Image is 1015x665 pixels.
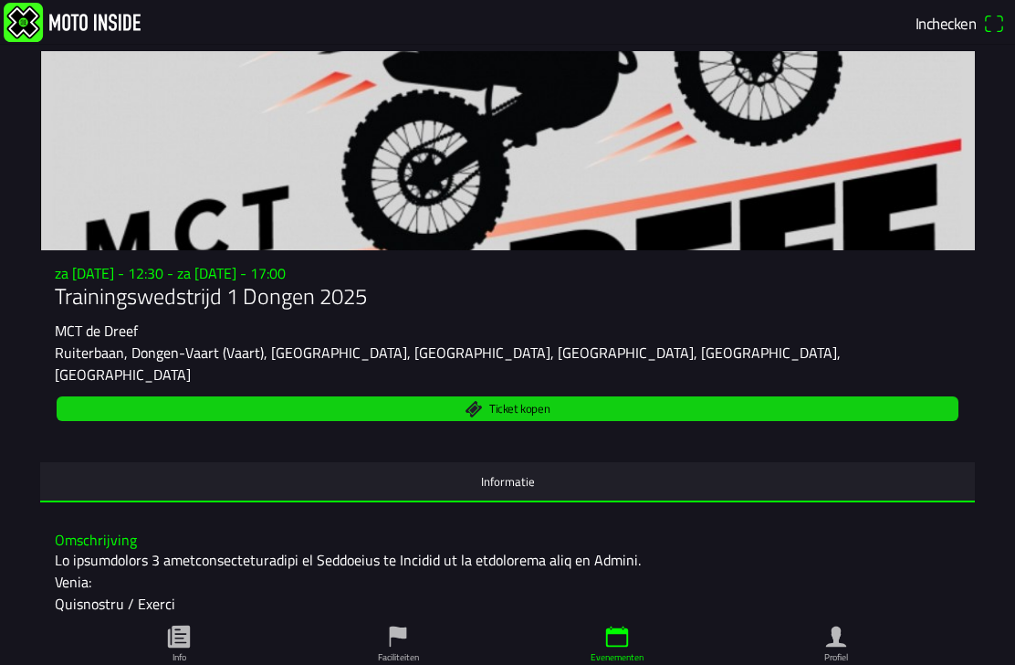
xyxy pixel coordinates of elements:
ion-icon: flag [384,623,412,650]
ion-label: Profiel [824,650,848,664]
ion-text: Ruiterbaan, Dongen-Vaart (Vaart), [GEOGRAPHIC_DATA], [GEOGRAPHIC_DATA], [GEOGRAPHIC_DATA], [GEOGR... [55,342,841,385]
ion-icon: paper [165,623,193,650]
ion-text: MCT de Dreef [55,320,138,342]
ion-icon: person [822,623,850,650]
a: Incheckenqr scanner [909,7,1011,38]
ion-icon: calendar [603,623,631,650]
ion-label: Info [173,650,186,664]
ion-label: Evenementen [591,650,644,664]
h1: Trainingswedstrijd 1 Dongen 2025 [55,283,960,310]
span: Ticket kopen [489,404,549,416]
span: Inchecken [916,11,976,35]
ion-label: Informatie [481,471,535,491]
h3: Omschrijving [55,532,960,549]
h3: za [DATE] - 12:30 - za [DATE] - 17:00 [55,265,960,282]
ion-label: Faciliteiten [378,650,419,664]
